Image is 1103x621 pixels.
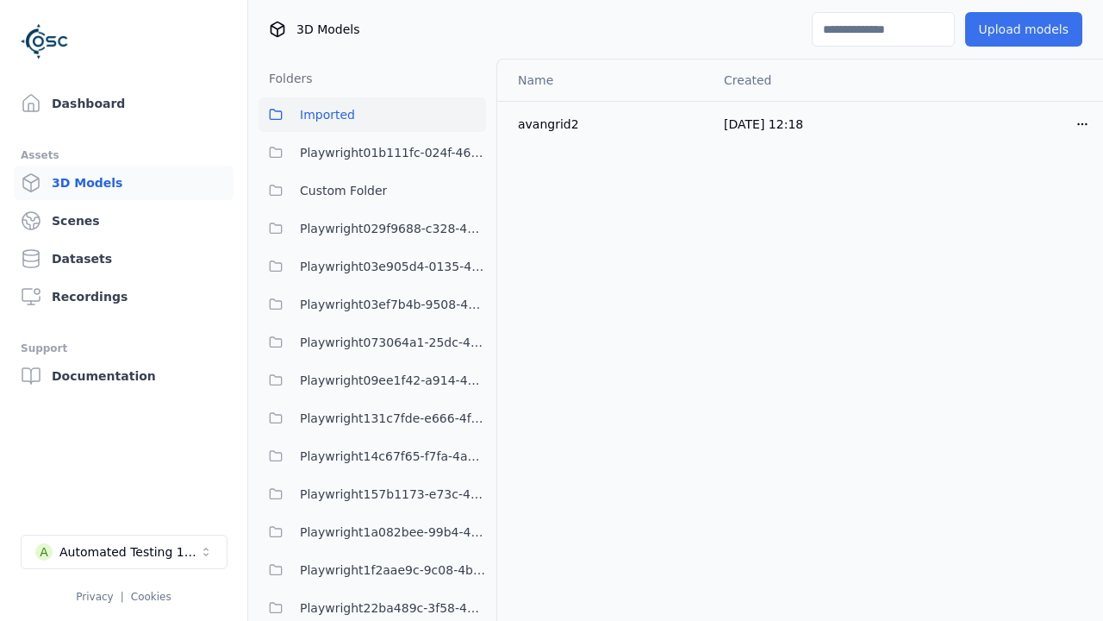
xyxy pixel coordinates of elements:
[76,591,113,603] a: Privacy
[14,166,234,200] a: 3D Models
[300,484,486,505] span: Playwright157b1173-e73c-4808-a1ac-12e2e4cec217
[259,401,486,436] button: Playwright131c7fde-e666-4f3e-be7e-075966dc97bc
[21,17,69,66] img: Logo
[300,332,486,353] span: Playwright073064a1-25dc-42be-bd5d-9b023c0ea8dd
[710,60,906,101] th: Created
[21,338,227,359] div: Support
[259,97,486,132] button: Imported
[300,256,486,277] span: Playwright03e905d4-0135-4922-94e2-0c56aa41bf04
[300,598,486,618] span: Playwright22ba489c-3f58-40ce-82d9-297bfd19b528
[259,287,486,322] button: Playwright03ef7b4b-9508-47f0-8afd-5e0ec78663fc
[14,359,234,393] a: Documentation
[259,363,486,398] button: Playwright09ee1f42-a914-43b3-abf1-e7ca57cf5f96
[259,211,486,246] button: Playwright029f9688-c328-482d-9c42-3b0c529f8514
[259,553,486,587] button: Playwright1f2aae9c-9c08-4bb6-a2d5-dc0ac64e971c
[300,104,355,125] span: Imported
[300,218,486,239] span: Playwright029f9688-c328-482d-9c42-3b0c529f8514
[59,543,199,561] div: Automated Testing 1 - Playwright
[300,522,486,543] span: Playwright1a082bee-99b4-4375-8133-1395ef4c0af5
[21,145,227,166] div: Assets
[300,408,486,429] span: Playwright131c7fde-e666-4f3e-be7e-075966dc97bc
[21,535,227,569] button: Select a workspace
[131,591,171,603] a: Cookies
[300,446,486,467] span: Playwright14c67f65-f7fa-4a69-9dce-fa9a259dcaa1
[965,12,1082,47] button: Upload models
[35,543,53,561] div: A
[259,249,486,284] button: Playwright03e905d4-0135-4922-94e2-0c56aa41bf04
[300,180,387,201] span: Custom Folder
[259,70,313,87] h3: Folders
[14,241,234,276] a: Datasets
[259,135,486,170] button: Playwright01b111fc-024f-466d-9bae-c06bfb571c6d
[14,204,234,238] a: Scenes
[497,60,710,101] th: Name
[296,21,359,38] span: 3D Models
[14,86,234,121] a: Dashboard
[259,173,486,208] button: Custom Folder
[121,591,124,603] span: |
[300,560,486,580] span: Playwright1f2aae9c-9c08-4bb6-a2d5-dc0ac64e971c
[724,117,803,131] span: [DATE] 12:18
[518,116,696,133] div: avangrid2
[259,515,486,549] button: Playwright1a082bee-99b4-4375-8133-1395ef4c0af5
[300,370,486,391] span: Playwright09ee1f42-a914-43b3-abf1-e7ca57cf5f96
[259,477,486,511] button: Playwright157b1173-e73c-4808-a1ac-12e2e4cec217
[14,279,234,314] a: Recordings
[259,439,486,474] button: Playwright14c67f65-f7fa-4a69-9dce-fa9a259dcaa1
[300,294,486,315] span: Playwright03ef7b4b-9508-47f0-8afd-5e0ec78663fc
[300,142,486,163] span: Playwright01b111fc-024f-466d-9bae-c06bfb571c6d
[259,325,486,360] button: Playwright073064a1-25dc-42be-bd5d-9b023c0ea8dd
